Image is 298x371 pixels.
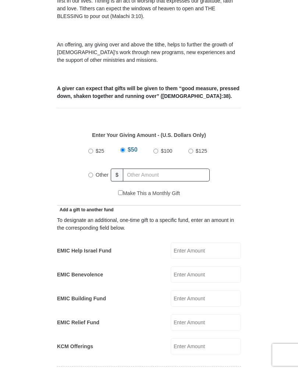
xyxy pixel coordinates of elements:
[57,295,106,303] label: EMIC Building Fund
[57,216,241,232] div: To designate an additional, one-time gift to a specific fund, enter an amount in the correspondin...
[118,190,180,197] label: Make This a Monthly Gift
[92,132,206,138] strong: Enter Your Giving Amount - (U.S. Dollars Only)
[57,41,241,64] p: An offering, any giving over and above the tithe, helps to further the growth of [DEMOGRAPHIC_DAT...
[57,207,114,212] span: Add a gift to another fund
[111,169,123,181] span: $
[171,314,241,331] input: Enter Amount
[128,146,138,153] span: $50
[123,169,210,181] input: Other Amount
[96,148,104,154] span: $25
[118,190,123,195] input: Make This a Monthly Gift
[171,290,241,307] input: Enter Amount
[57,319,99,326] label: EMIC Relief Fund
[57,271,103,279] label: EMIC Benevolence
[57,343,93,350] label: KCM Offerings
[96,172,109,178] span: Other
[57,85,240,99] b: A giver can expect that gifts will be given to them “good measure, pressed down, shaken together ...
[196,148,207,154] span: $125
[171,266,241,283] input: Enter Amount
[161,148,172,154] span: $100
[171,243,241,259] input: Enter Amount
[171,338,241,354] input: Enter Amount
[57,247,111,255] label: EMIC Help Israel Fund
